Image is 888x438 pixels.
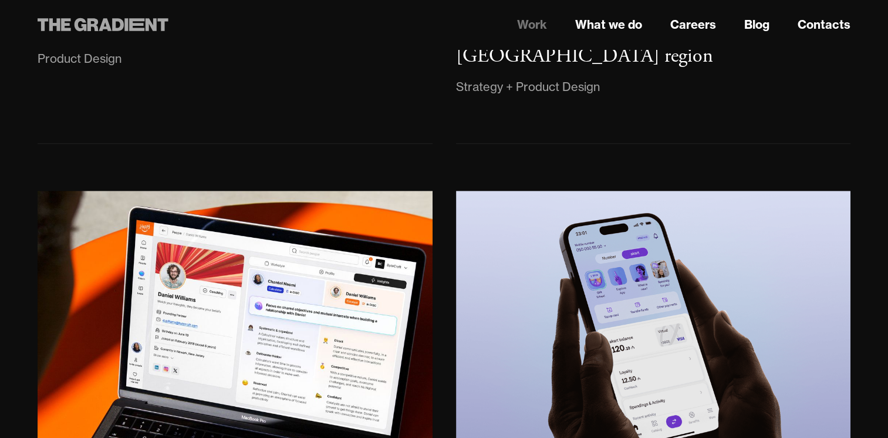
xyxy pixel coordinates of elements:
[744,16,769,33] a: Blog
[38,49,121,68] div: Product Design
[575,16,642,33] a: What we do
[798,16,850,33] a: Contacts
[517,16,547,33] a: Work
[456,78,600,96] div: Strategy + Product Design
[670,16,716,33] a: Careers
